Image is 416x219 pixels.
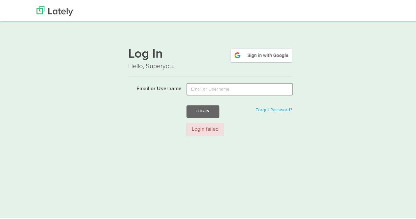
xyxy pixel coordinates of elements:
div: Login failed [186,122,224,135]
img: google-signin.png [230,46,293,62]
a: Forgot Password? [256,106,292,111]
label: Email or Username [123,82,182,92]
img: Lately [37,5,73,15]
p: Hello, Superyou. [128,60,293,70]
button: Log In [186,104,219,116]
input: Email or Username [186,82,293,94]
h1: Log In [128,46,293,60]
